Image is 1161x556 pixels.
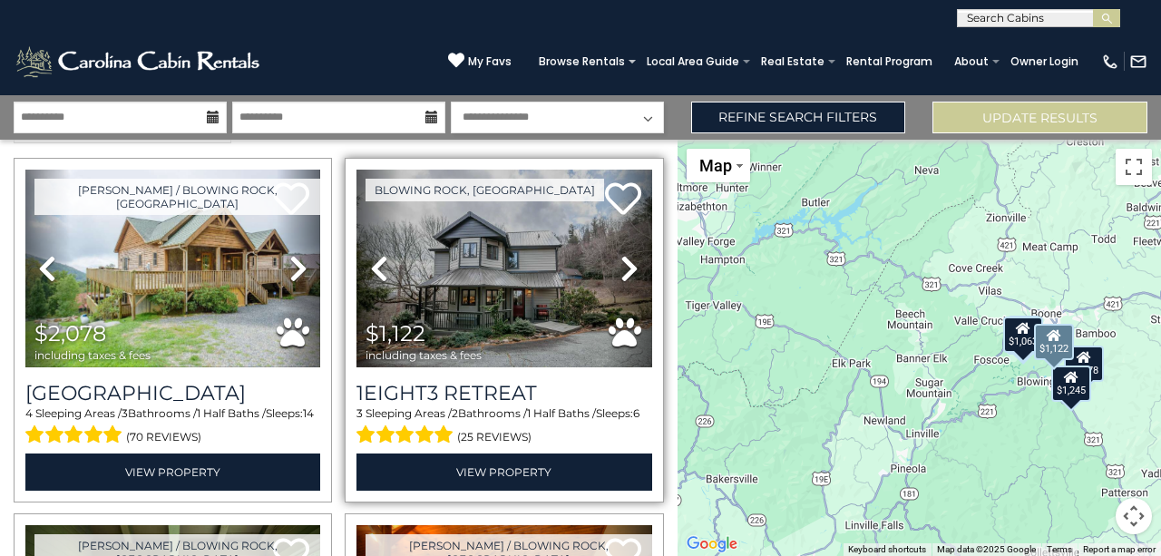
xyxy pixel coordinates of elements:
span: My Favs [468,54,512,70]
a: Owner Login [1001,49,1088,74]
a: Report a map error [1083,544,1156,554]
span: 4 [25,406,33,420]
img: phone-regular-white.png [1101,53,1119,71]
span: (25 reviews) [457,425,532,449]
a: Add to favorites [605,180,641,219]
button: Keyboard shortcuts [848,543,926,556]
span: Map [699,156,732,175]
button: Toggle fullscreen view [1116,149,1152,185]
span: including taxes & fees [366,349,482,361]
a: [GEOGRAPHIC_DATA] [25,381,320,405]
a: Rental Program [837,49,941,74]
a: Browse Rentals [530,49,634,74]
a: My Favs [448,52,512,71]
span: (70 reviews) [126,425,201,449]
span: 3 [356,406,363,420]
span: 3 [122,406,128,420]
div: $970 [1009,316,1041,352]
div: Sleeping Areas / Bathrooms / Sleeps: [25,405,320,449]
img: mail-regular-white.png [1129,53,1147,71]
img: White-1-2.png [14,44,265,80]
a: About [945,49,998,74]
span: 1 Half Baths / [197,406,266,420]
span: 2 [452,406,458,420]
div: $1,122 [1034,324,1074,360]
a: [PERSON_NAME] / Blowing Rock, [GEOGRAPHIC_DATA] [34,179,320,215]
div: $793 [1008,317,1040,354]
div: $2,078 [1064,346,1104,382]
h3: Blackberry Lodge [25,381,320,405]
button: Map camera controls [1116,498,1152,534]
a: Terms [1047,544,1072,554]
img: Google [682,532,742,556]
span: 14 [303,406,314,420]
button: Change map style [687,149,750,182]
button: Update Results [932,102,1147,133]
a: Open this area in Google Maps (opens a new window) [682,532,742,556]
div: Sleeping Areas / Bathrooms / Sleeps: [356,405,651,449]
a: Blowing Rock, [GEOGRAPHIC_DATA] [366,179,604,201]
span: $2,078 [34,320,106,346]
span: $1,122 [366,320,425,346]
div: $1,063 [1003,317,1043,353]
a: View Property [25,454,320,491]
span: including taxes & fees [34,349,151,361]
span: 6 [633,406,639,420]
a: View Property [356,454,651,491]
div: $1,245 [1051,366,1091,402]
a: Refine Search Filters [691,102,906,133]
span: Map data ©2025 Google [937,544,1036,554]
a: Local Area Guide [638,49,748,74]
img: thumbnail_163261054.jpeg [25,170,320,367]
a: Real Estate [752,49,834,74]
img: thumbnail_163270624.jpeg [356,170,651,367]
a: 1eight3 Retreat [356,381,651,405]
span: 1 Half Baths / [527,406,596,420]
